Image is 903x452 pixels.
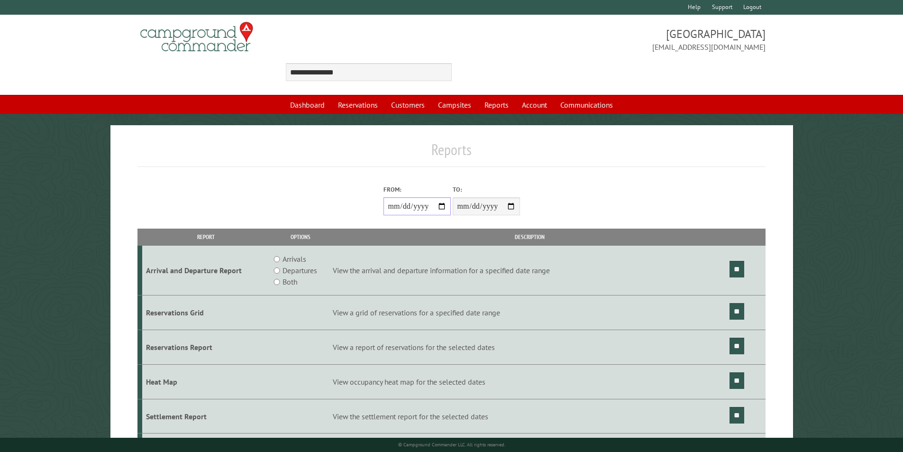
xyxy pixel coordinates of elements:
span: [GEOGRAPHIC_DATA] [EMAIL_ADDRESS][DOMAIN_NAME] [452,26,766,53]
label: To: [453,185,520,194]
td: Reservations Grid [142,295,270,330]
a: Dashboard [284,96,330,114]
a: Reservations [332,96,383,114]
label: Arrivals [283,253,306,265]
td: View the arrival and departure information for a specified date range [331,246,728,295]
h1: Reports [137,140,766,166]
a: Reports [479,96,514,114]
td: View occupancy heat map for the selected dates [331,364,728,399]
td: View a report of reservations for the selected dates [331,330,728,365]
a: Communications [555,96,619,114]
a: Customers [385,96,430,114]
label: Both [283,276,297,287]
th: Description [331,229,728,245]
small: © Campground Commander LLC. All rights reserved. [398,442,505,448]
th: Report [142,229,270,245]
td: Settlement Report [142,399,270,434]
label: From: [383,185,451,194]
label: Departures [283,265,317,276]
td: Arrival and Departure Report [142,246,270,295]
td: View a grid of reservations for a specified date range [331,295,728,330]
td: Heat Map [142,364,270,399]
a: Account [516,96,553,114]
img: Campground Commander [137,18,256,55]
a: Campsites [432,96,477,114]
th: Options [269,229,331,245]
td: Reservations Report [142,330,270,365]
td: View the settlement report for the selected dates [331,399,728,434]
